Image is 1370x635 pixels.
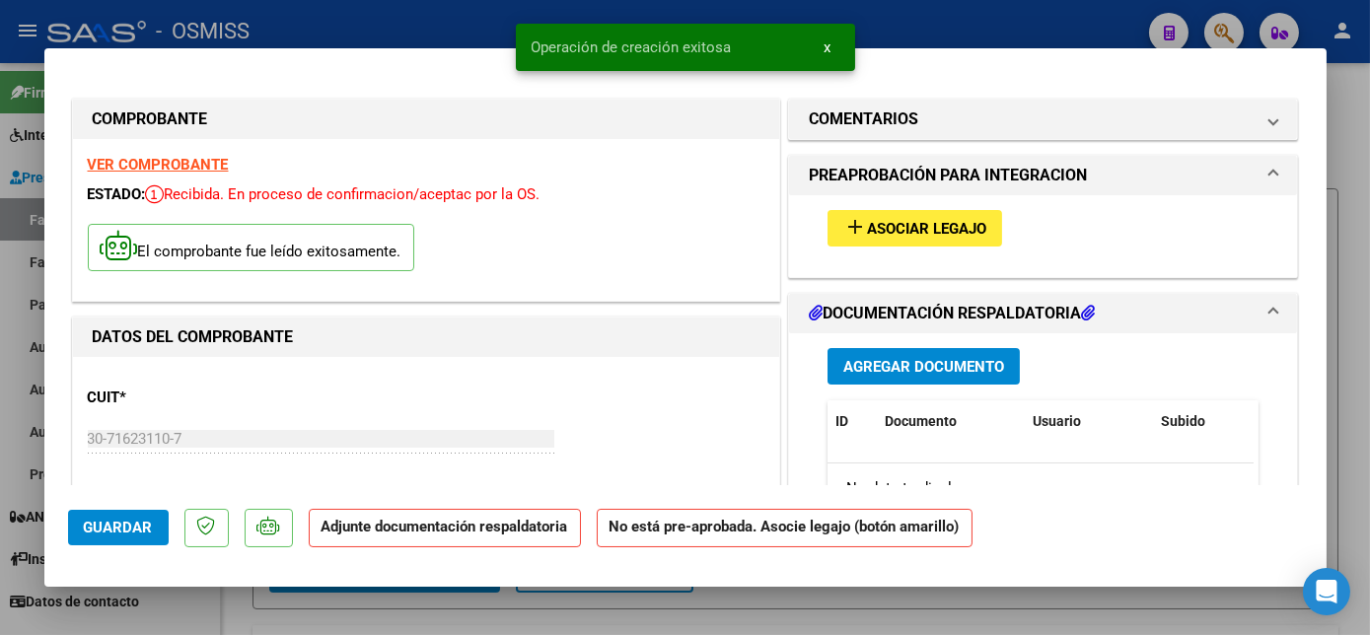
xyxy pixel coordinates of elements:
span: ESTADO: [88,185,146,203]
span: Agregar Documento [843,358,1004,376]
span: Guardar [84,519,153,536]
mat-expansion-panel-header: COMENTARIOS [789,100,1298,139]
div: PREAPROBACIÓN PARA INTEGRACION [789,195,1298,277]
mat-expansion-panel-header: DOCUMENTACIÓN RESPALDATORIA [789,294,1298,333]
span: Subido [1161,413,1205,429]
strong: No está pre-aprobada. Asocie legajo (botón amarillo) [597,509,973,547]
span: Usuario [1033,413,1081,429]
button: Asociar Legajo [828,210,1002,247]
span: ID [835,413,848,429]
div: Open Intercom Messenger [1303,568,1350,615]
datatable-header-cell: ID [828,400,877,443]
a: VER COMPROBANTE [88,156,229,174]
span: Operación de creación exitosa [532,37,732,57]
button: x [809,30,847,65]
strong: DATOS DEL COMPROBANTE [93,327,294,346]
mat-icon: add [843,215,867,239]
datatable-header-cell: Acción [1252,400,1350,443]
span: Asociar Legajo [867,220,986,238]
span: Documento [885,413,957,429]
button: Agregar Documento [828,348,1020,385]
h1: COMENTARIOS [809,107,918,131]
datatable-header-cell: Subido [1153,400,1252,443]
p: El comprobante fue leído exitosamente. [88,224,414,272]
datatable-header-cell: Documento [877,400,1025,443]
span: Recibida. En proceso de confirmacion/aceptac por la OS. [146,185,541,203]
h1: PREAPROBACIÓN PARA INTEGRACION [809,164,1087,187]
p: CUIT [88,387,291,409]
div: No data to display [828,463,1254,513]
strong: Adjunte documentación respaldatoria [322,518,568,535]
span: x [825,38,831,56]
button: Guardar [68,510,169,545]
mat-expansion-panel-header: PREAPROBACIÓN PARA INTEGRACION [789,156,1298,195]
h1: DOCUMENTACIÓN RESPALDATORIA [809,302,1095,325]
strong: COMPROBANTE [93,109,208,128]
datatable-header-cell: Usuario [1025,400,1153,443]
